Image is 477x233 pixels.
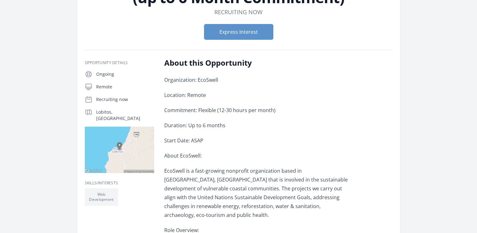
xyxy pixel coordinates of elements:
[164,75,349,84] p: Organization: EcoSwell
[85,60,154,65] h3: Opportunity Details
[164,151,349,160] p: About EcoSwell:
[214,8,263,16] dd: Recruiting now
[96,109,154,122] p: Lobitos, [GEOGRAPHIC_DATA]
[164,91,349,99] p: Location: Remote
[96,96,154,103] p: Recruiting now
[164,136,349,145] p: Start Date: ASAP
[96,84,154,90] p: Remote
[85,127,154,173] img: Map
[85,188,118,206] li: Web Development
[164,166,349,219] p: EcoSwell is a fast-growing nonprofit organization based in [GEOGRAPHIC_DATA], [GEOGRAPHIC_DATA] t...
[204,24,273,40] button: Express Interest
[164,58,349,68] h2: About this Opportunity
[85,181,154,186] h3: Skills/Interests
[164,121,349,130] p: Duration: Up to 6 months
[164,106,349,115] p: Commitment: Flexible (12-30 hours per month)
[96,71,154,77] p: Ongoing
